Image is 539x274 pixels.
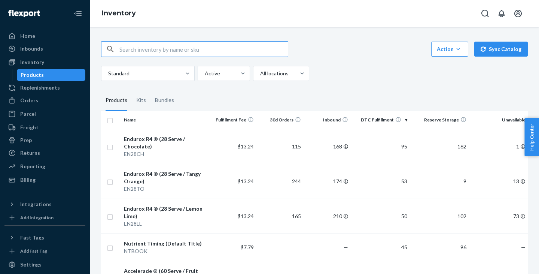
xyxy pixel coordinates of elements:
[20,32,35,40] div: Home
[410,164,469,199] td: 9
[70,6,85,21] button: Close Navigation
[257,129,304,164] td: 115
[96,3,142,24] ol: breadcrumbs
[107,70,108,77] input: Standard
[351,234,410,261] td: 45
[106,90,127,111] div: Products
[8,10,40,17] img: Flexport logo
[257,234,304,261] td: ―
[124,170,207,185] div: Endurox R4 ® (28 Serve / Tangy Orange)
[238,178,254,184] span: $13.24
[20,176,36,184] div: Billing
[20,58,44,66] div: Inventory
[4,56,85,68] a: Inventory
[351,129,410,164] td: 95
[241,244,254,250] span: $7.79
[102,9,136,17] a: Inventory
[121,111,210,129] th: Name
[4,30,85,42] a: Home
[4,82,85,94] a: Replenishments
[4,247,85,256] a: Add Fast Tag
[351,164,410,199] td: 53
[20,45,43,52] div: Inbounds
[478,6,493,21] button: Open Search Box
[4,108,85,120] a: Parcel
[344,244,348,250] span: —
[511,6,526,21] button: Open account menu
[437,45,463,53] div: Action
[20,110,36,118] div: Parcel
[304,199,351,234] td: 210
[21,71,44,79] div: Products
[257,164,304,199] td: 244
[4,121,85,133] a: Freight
[304,129,351,164] td: 168
[410,199,469,234] td: 102
[20,201,52,208] div: Integrations
[431,42,468,57] button: Action
[524,118,539,156] button: Help Center
[304,164,351,199] td: 174
[469,111,529,129] th: Unavailable
[4,198,85,210] button: Integrations
[4,43,85,55] a: Inbounds
[119,42,288,57] input: Search inventory by name or sku
[124,240,207,247] div: Nutrient Timing (Default Title)
[20,163,45,170] div: Reporting
[410,111,469,129] th: Reserve Storage
[20,149,40,157] div: Returns
[257,199,304,234] td: 165
[20,84,60,91] div: Replenishments
[20,136,32,144] div: Prep
[4,160,85,172] a: Reporting
[257,111,304,129] th: 30d Orders
[155,90,174,111] div: Bundles
[204,70,205,77] input: Active
[209,111,256,129] th: Fulfillment Fee
[124,220,207,228] div: EN28LL
[410,234,469,261] td: 96
[469,199,529,234] td: 73
[124,247,207,255] div: NTBOOK
[124,185,207,193] div: EN28TO
[20,248,47,254] div: Add Fast Tag
[20,214,54,221] div: Add Integration
[4,259,85,271] a: Settings
[4,213,85,222] a: Add Integration
[410,129,469,164] td: 162
[4,174,85,186] a: Billing
[4,94,85,106] a: Orders
[136,90,146,111] div: Kits
[469,164,529,199] td: 13
[494,6,509,21] button: Open notifications
[20,124,39,131] div: Freight
[4,232,85,244] button: Fast Tags
[521,244,526,250] span: —
[4,147,85,159] a: Returns
[351,199,410,234] td: 50
[124,135,207,150] div: Endurox R4 ® (28 Serve / Chocolate)
[474,42,528,57] button: Sync Catalog
[351,111,410,129] th: DTC Fulfillment
[20,97,38,104] div: Orders
[238,143,254,150] span: $13.24
[124,150,207,158] div: EN28CH
[469,129,529,164] td: 1
[304,111,351,129] th: Inbound
[124,205,207,220] div: Endurox R4 ® (28 Serve / Lemon Lime)
[4,134,85,146] a: Prep
[17,69,86,81] a: Products
[238,213,254,219] span: $13.24
[20,234,44,241] div: Fast Tags
[20,261,42,268] div: Settings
